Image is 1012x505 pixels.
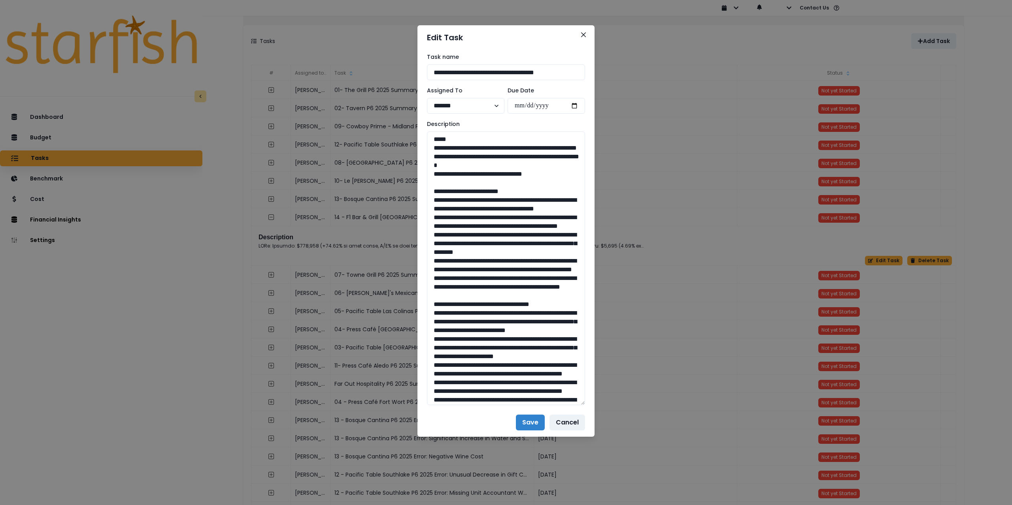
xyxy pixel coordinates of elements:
button: Cancel [549,415,585,430]
label: Assigned To [427,86,500,95]
button: Close [577,28,590,41]
button: Save [516,415,545,430]
label: Due Date [508,86,580,95]
label: Task name [427,53,580,61]
label: Description [427,120,580,128]
header: Edit Task [417,25,595,50]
